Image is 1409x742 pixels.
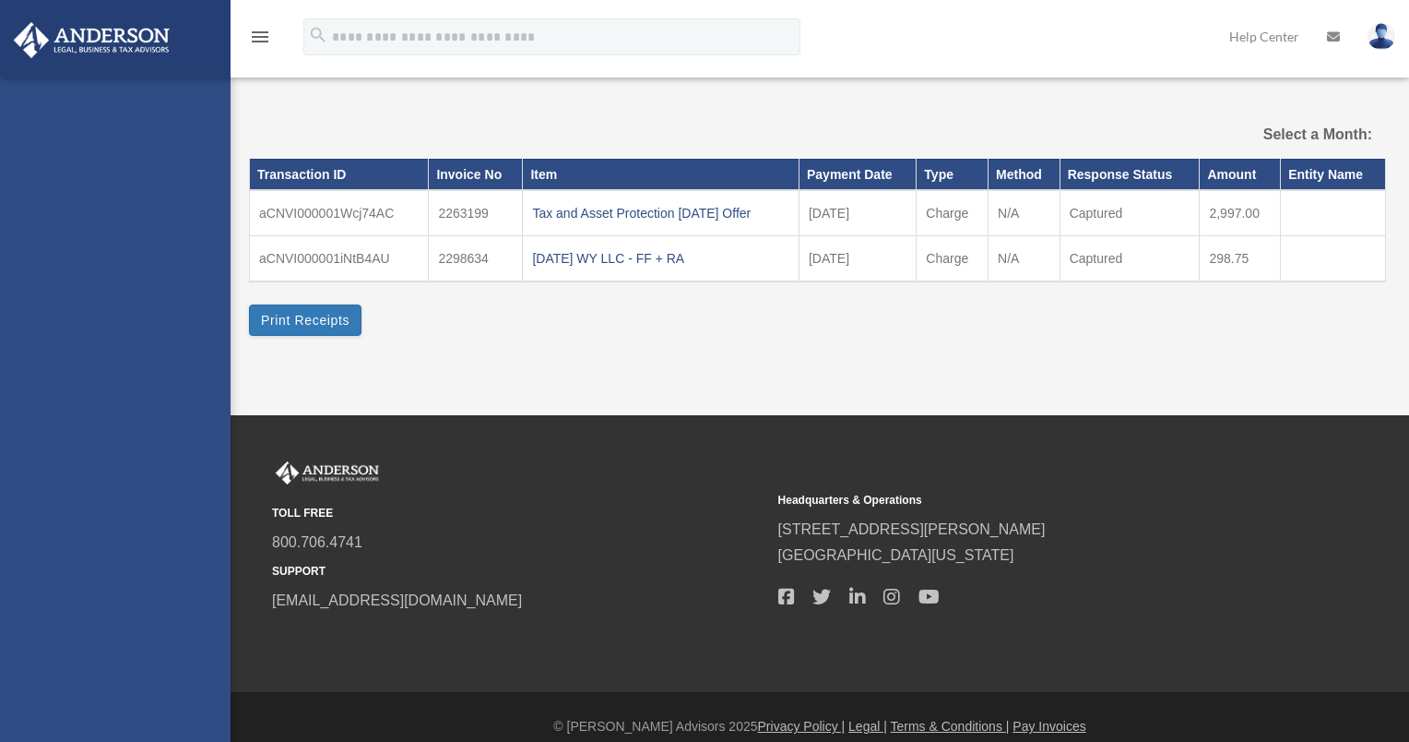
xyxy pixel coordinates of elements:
button: Print Receipts [249,305,361,336]
th: Type [917,159,989,190]
td: 2263199 [429,190,523,236]
td: aCNVI000001iNtB4AU [250,236,429,282]
img: Anderson Advisors Platinum Portal [8,22,175,58]
a: Terms & Conditions | [891,719,1010,734]
i: search [308,25,328,45]
a: [EMAIL_ADDRESS][DOMAIN_NAME] [272,592,522,608]
a: menu [249,32,271,48]
th: Entity Name [1281,159,1386,190]
th: Transaction ID [250,159,429,190]
th: Response Status [1060,159,1200,190]
small: SUPPORT [272,562,765,581]
td: 2298634 [429,236,523,282]
td: aCNVI000001Wcj74AC [250,190,429,236]
a: Legal | [848,719,887,734]
th: Amount [1200,159,1281,190]
small: TOLL FREE [272,504,765,523]
a: [GEOGRAPHIC_DATA][US_STATE] [778,547,1014,563]
td: [DATE] [799,190,916,236]
th: Item [523,159,799,190]
div: [DATE] WY LLC - FF + RA [532,245,789,271]
td: Captured [1060,190,1200,236]
a: Pay Invoices [1012,719,1085,734]
td: N/A [989,236,1060,282]
a: Privacy Policy | [758,719,846,734]
td: 298.75 [1200,236,1281,282]
label: Select a Month: [1211,122,1373,148]
th: Invoice No [429,159,523,190]
td: Charge [917,190,989,236]
a: [STREET_ADDRESS][PERSON_NAME] [778,521,1046,537]
th: Method [989,159,1060,190]
div: Tax and Asset Protection [DATE] Offer [532,200,789,226]
i: menu [249,26,271,48]
small: Headquarters & Operations [778,491,1272,510]
td: 2,997.00 [1200,190,1281,236]
img: User Pic [1368,23,1395,50]
th: Payment Date [799,159,916,190]
img: Anderson Advisors Platinum Portal [272,461,383,485]
div: © [PERSON_NAME] Advisors 2025 [231,715,1409,738]
a: 800.706.4741 [272,534,362,550]
td: N/A [989,190,1060,236]
td: Captured [1060,236,1200,282]
td: Charge [917,236,989,282]
td: [DATE] [799,236,916,282]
